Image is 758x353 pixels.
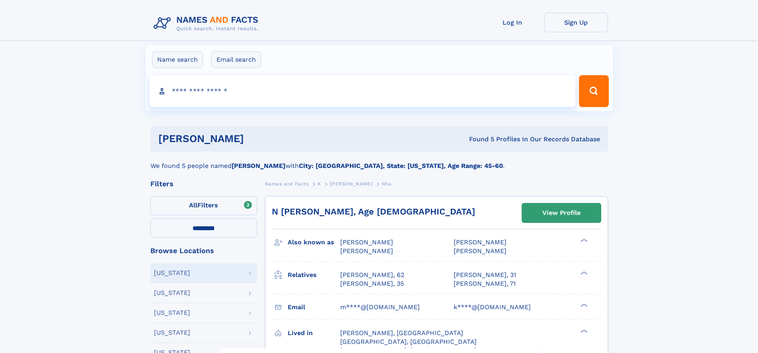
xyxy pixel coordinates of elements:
div: Found 5 Profiles In Our Records Database [357,135,600,144]
span: [PERSON_NAME] [330,181,372,187]
b: City: [GEOGRAPHIC_DATA], State: [US_STATE], Age Range: 45-60 [299,162,503,170]
h3: Lived in [288,326,340,340]
span: [PERSON_NAME] [454,247,507,255]
h3: Relatives [288,268,340,282]
a: K [318,179,321,189]
span: [PERSON_NAME], [GEOGRAPHIC_DATA] [340,329,463,337]
input: search input [150,75,576,107]
div: [US_STATE] [154,290,190,296]
a: [PERSON_NAME] [330,179,372,189]
div: ❯ [579,328,588,333]
h1: [PERSON_NAME] [158,134,357,144]
div: ❯ [579,238,588,243]
a: Names and Facts [265,179,309,189]
a: [PERSON_NAME], 35 [340,279,404,288]
div: [US_STATE] [154,310,190,316]
a: [PERSON_NAME], 71 [454,279,516,288]
h3: Email [288,300,340,314]
span: Nha [382,181,392,187]
div: ❯ [579,270,588,275]
div: Browse Locations [150,247,257,254]
a: Log In [481,13,544,32]
a: Sign Up [544,13,608,32]
a: N [PERSON_NAME], Age [DEMOGRAPHIC_DATA] [272,207,475,216]
span: [GEOGRAPHIC_DATA], [GEOGRAPHIC_DATA] [340,338,477,345]
span: All [189,201,197,209]
label: Filters [150,196,257,215]
h3: Also known as [288,236,340,249]
div: Filters [150,180,257,187]
a: [PERSON_NAME], 31 [454,271,516,279]
div: [US_STATE] [154,270,190,276]
label: Name search [152,51,203,68]
span: [PERSON_NAME] [454,238,507,246]
button: Search Button [579,75,608,107]
span: K [318,181,321,187]
div: ❯ [579,302,588,308]
span: [PERSON_NAME] [340,247,393,255]
span: [PERSON_NAME] [340,238,393,246]
a: [PERSON_NAME], 62 [340,271,404,279]
div: We found 5 people named with . [150,152,608,171]
img: Logo Names and Facts [150,13,265,34]
div: [US_STATE] [154,330,190,336]
b: [PERSON_NAME] [232,162,285,170]
a: View Profile [522,203,601,222]
div: View Profile [542,204,581,222]
label: Email search [211,51,261,68]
